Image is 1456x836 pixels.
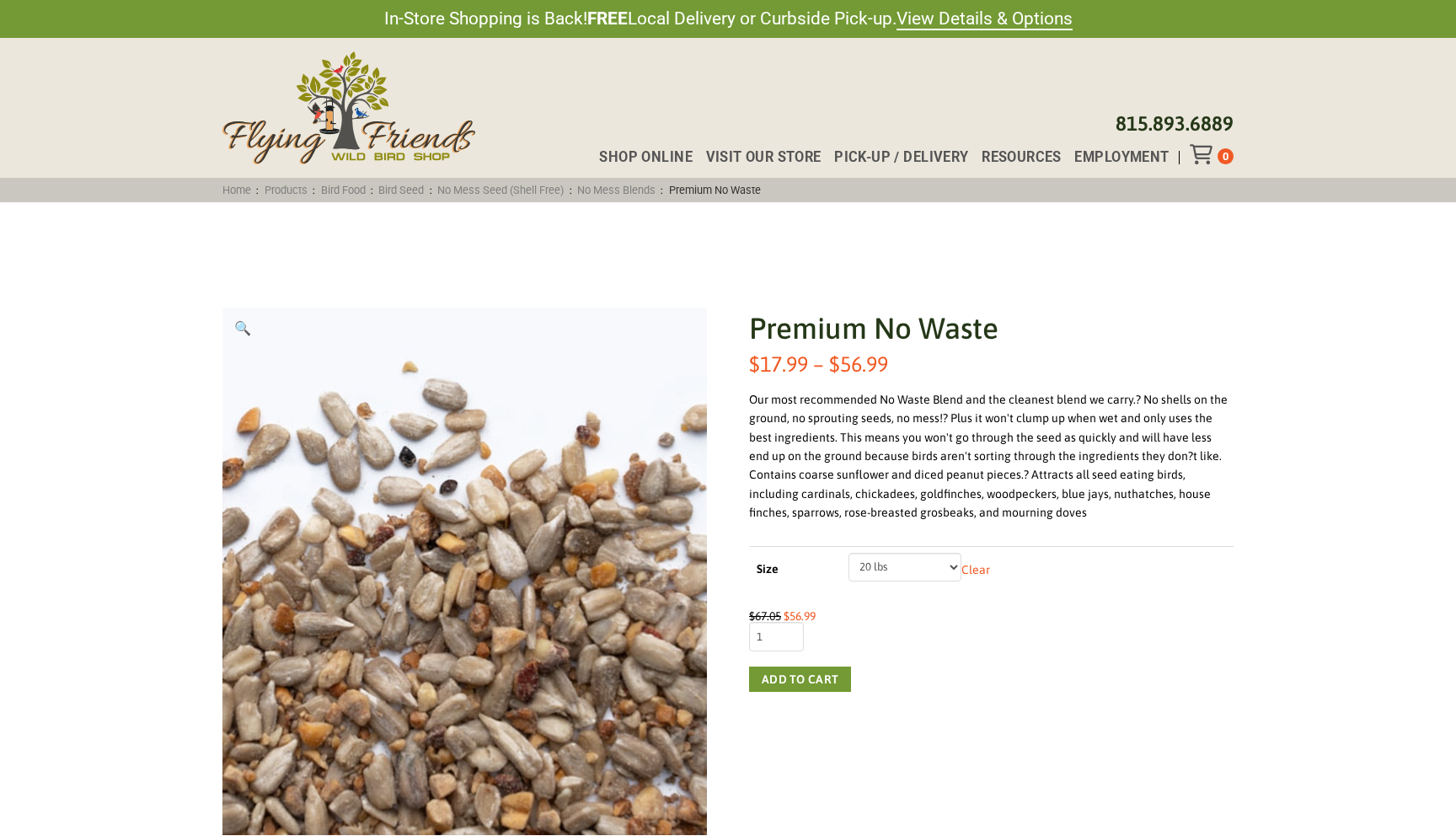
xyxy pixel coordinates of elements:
[315,184,371,196] a: Bird Food
[829,351,888,376] bdi: 56.99
[373,184,430,196] a: Bird Seed
[587,8,628,29] strong: FREE
[222,308,263,348] a: View full-screen image gallery
[961,563,990,576] a: Clear options
[749,351,808,376] bdi: 17.99
[706,151,822,164] span: Visit Our Store
[693,151,822,164] a: Visit Our Store
[757,560,833,580] label: Size
[897,8,1073,30] a: View Details & Options
[1074,151,1169,164] span: Employment
[834,151,968,164] span: Pick-up / Delivery
[259,184,313,196] a: Products
[749,609,781,623] bdi: 67.05
[217,184,766,196] span: : : : : : :
[784,609,816,623] bdi: 56.99
[432,184,570,196] a: No Mess Seed (Shell Free)
[813,351,824,376] span: –
[821,151,968,164] a: Pick-up / Delivery
[1116,112,1234,135] a: 815.893.6889
[384,7,1073,31] span: In-Store Shopping is Back! Local Delivery or Curbside Pick-up.
[982,151,1062,164] span: Resources
[1061,151,1169,164] a: Employment
[968,151,1061,164] a: Resources
[1190,144,1218,164] div: Toggle Off Canvas Content
[749,609,755,623] span: $
[572,184,661,196] a: No Mess Blends
[234,320,251,335] span: 🔍
[586,151,692,164] a: Shop Online
[749,667,851,692] button: Add to cart
[222,51,475,164] img: Flying Friends Wild Bird Shop Logo
[784,609,790,623] span: $
[749,390,1234,522] div: Our most recommended No Waste Blend and the cleanest blend we carry.? No shells on the ground, no...
[749,351,760,376] span: $
[217,184,257,196] a: Home
[1223,150,1228,163] span: 0
[749,308,1234,349] h1: Premium No Waste
[599,151,693,164] span: Shop Online
[749,622,804,651] input: Product quantity
[663,184,766,196] span: Premium No Waste
[829,351,840,376] span: $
